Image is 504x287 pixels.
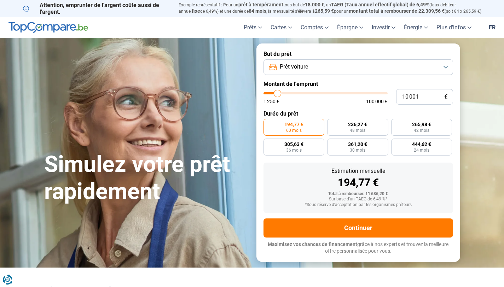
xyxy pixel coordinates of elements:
span: 36 mois [286,148,302,152]
span: 48 mois [350,128,365,133]
span: 265,98 € [412,122,431,127]
span: 265,59 € [315,8,334,14]
label: Montant de l'emprunt [263,81,453,87]
span: 84 mois [249,8,266,14]
span: 42 mois [414,128,429,133]
button: Prêt voiture [263,59,453,75]
div: Total à rembourser: 11 686,20 € [269,192,447,197]
div: Sur base d'un TAEG de 6,49 %* [269,197,447,202]
a: fr [485,17,500,38]
span: 444,62 € [412,142,431,147]
span: Prêt voiture [280,63,308,71]
a: Cartes [266,17,296,38]
span: montant total à rembourser de 22.309,56 € [349,8,445,14]
p: Attention, emprunter de l'argent coûte aussi de l'argent. [23,2,170,15]
a: Prêts [239,17,266,38]
img: TopCompare [8,22,88,33]
span: 1 250 € [263,99,279,104]
span: 60 mois [286,128,302,133]
a: Épargne [333,17,367,38]
label: Durée du prêt [263,110,453,117]
div: *Sous réserve d'acceptation par les organismes prêteurs [269,203,447,207]
span: fixe [192,8,200,14]
h1: Simulez votre prêt rapidement [44,151,248,205]
a: Investir [367,17,400,38]
span: Maximisez vos chances de financement [268,241,357,247]
div: 194,77 € [269,177,447,188]
span: prêt à tempérament [238,2,283,7]
p: Exemple représentatif : Pour un tous but de , un (taux débiteur annuel de 6,49%) et une durée de ... [179,2,481,14]
span: 18.000 € [305,2,324,7]
span: 100 000 € [366,99,388,104]
span: 361,20 € [348,142,367,147]
label: But du prêt [263,51,453,57]
span: 194,77 € [284,122,303,127]
span: 30 mois [350,148,365,152]
span: € [444,94,447,100]
a: Comptes [296,17,333,38]
p: grâce à nos experts et trouvez la meilleure offre personnalisée pour vous. [263,241,453,255]
span: 236,27 € [348,122,367,127]
span: 305,63 € [284,142,303,147]
button: Continuer [263,218,453,238]
a: Énergie [400,17,432,38]
div: Estimation mensuelle [269,168,447,174]
span: TAEG (Taux annuel effectif global) de 6,49% [331,2,429,7]
a: Plus d'infos [432,17,476,38]
span: 24 mois [414,148,429,152]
